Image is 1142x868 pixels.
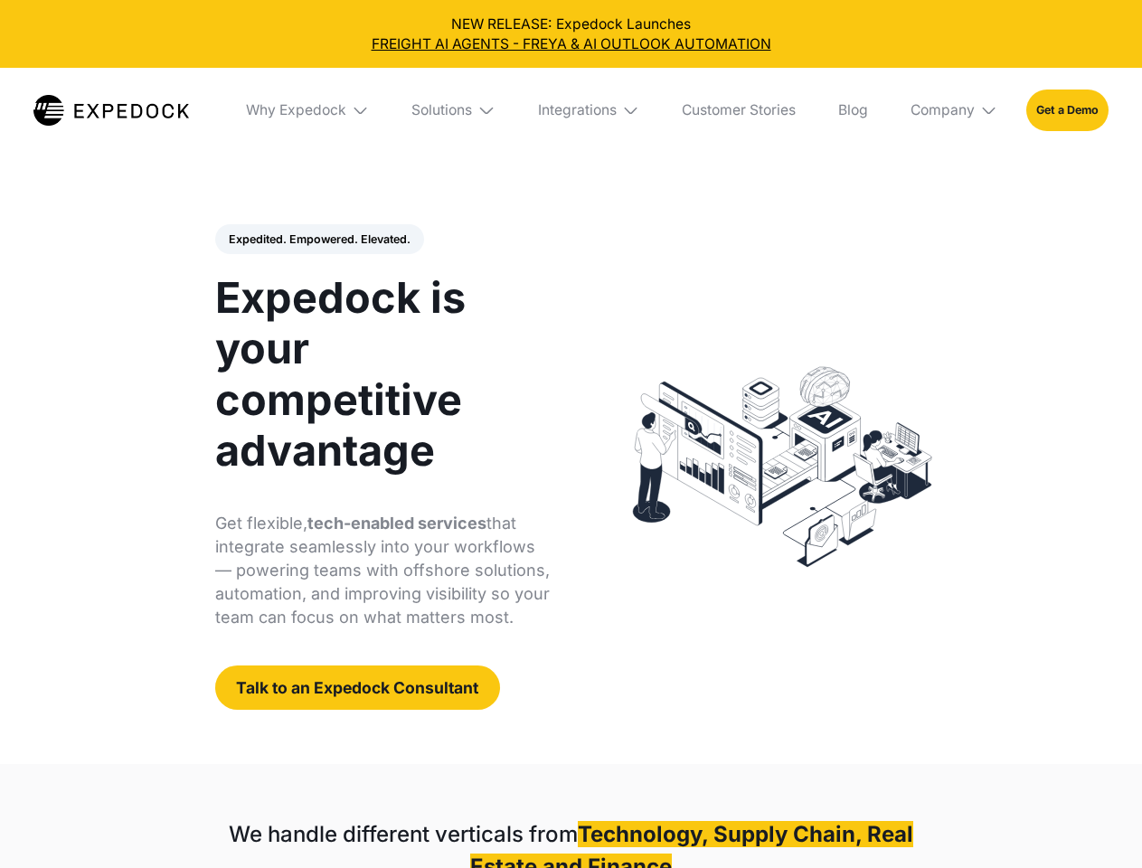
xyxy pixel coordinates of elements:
div: NEW RELEASE: Expedock Launches [14,14,1128,54]
a: Blog [824,68,882,153]
a: FREIGHT AI AGENTS - FREYA & AI OUTLOOK AUTOMATION [14,34,1128,54]
p: Get flexible, that integrate seamlessly into your workflows — powering teams with offshore soluti... [215,512,551,629]
a: Customer Stories [667,68,809,153]
a: Talk to an Expedock Consultant [215,665,500,710]
strong: We handle different verticals from [229,821,578,847]
div: Why Expedock [231,68,383,153]
a: Get a Demo [1026,90,1109,130]
div: Integrations [524,68,654,153]
div: Integrations [538,101,617,119]
div: Solutions [398,68,510,153]
div: Company [896,68,1012,153]
strong: tech-enabled services [307,514,486,533]
div: Why Expedock [246,101,346,119]
div: Company [911,101,975,119]
h1: Expedock is your competitive advantage [215,272,551,476]
div: Solutions [411,101,472,119]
